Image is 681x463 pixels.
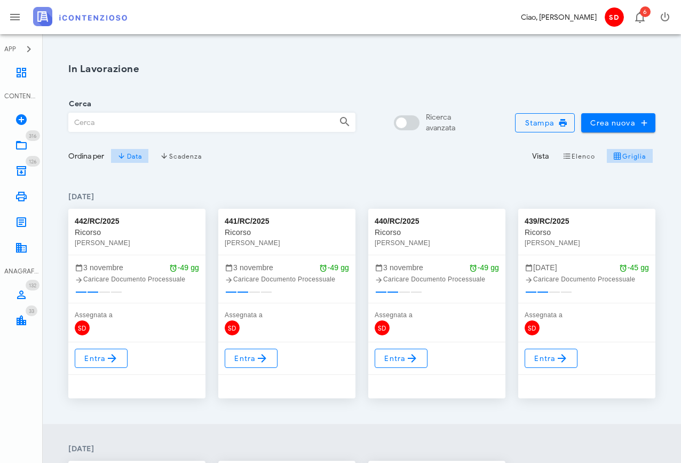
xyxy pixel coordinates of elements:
span: Elenco [563,152,596,160]
span: Entra [384,352,418,365]
button: Data [110,148,149,163]
label: Cerca [66,99,91,109]
div: 3 novembre [225,262,349,273]
div: Caricare Documento Processuale [225,274,349,285]
button: Scadenza [153,148,209,163]
div: Caricare Documento Processuale [375,274,499,285]
div: Ciao, [PERSON_NAME] [521,12,597,23]
div: 441/RC/2025 [225,215,270,227]
div: 440/RC/2025 [375,215,419,227]
div: Vista [532,151,549,162]
div: Caricare Documento Processuale [525,274,649,285]
span: Entra [534,352,568,365]
div: [DATE] [525,262,649,273]
span: SD [375,320,390,335]
div: 442/RC/2025 [75,215,120,227]
span: Griglia [613,152,646,160]
div: Assegnata a [525,310,649,320]
div: Ricorso [525,227,649,238]
a: Entra [525,349,577,368]
span: SD [75,320,90,335]
button: Griglia [607,148,653,163]
div: Ricorso [75,227,199,238]
div: [PERSON_NAME] [375,238,499,248]
a: Entra [75,349,128,368]
a: Entra [375,349,427,368]
span: Entra [84,352,118,365]
h4: [DATE] [68,443,655,454]
div: Ricerca avanzata [426,112,455,134]
span: SD [605,7,624,27]
div: Assegnata a [225,310,349,320]
span: 126 [29,158,37,165]
span: Distintivo [26,305,37,316]
div: Assegnata a [75,310,199,320]
span: Distintivo [640,6,651,17]
span: SD [525,320,540,335]
div: [PERSON_NAME] [225,238,349,248]
span: Crea nuova [590,118,647,128]
h1: In Lavorazione [68,62,655,76]
button: Elenco [555,148,602,163]
div: ANAGRAFICA [4,266,38,276]
button: Distintivo [627,4,652,30]
button: Stampa [515,113,575,132]
div: Caricare Documento Processuale [75,274,199,285]
div: [PERSON_NAME] [525,238,649,248]
span: Data [117,152,141,160]
img: logo-text-2x.png [33,7,127,26]
a: Entra [225,349,278,368]
div: Ordina per [68,151,104,162]
span: Scadenza [160,152,202,160]
div: Assegnata a [375,310,499,320]
input: Cerca [69,113,330,131]
div: 3 novembre [75,262,199,273]
div: -49 gg [469,262,499,273]
div: -45 gg [619,262,649,273]
button: Crea nuova [581,113,655,132]
div: CONTENZIOSO [4,91,38,101]
span: 33 [29,308,34,315]
span: Distintivo [26,156,40,167]
div: -49 gg [169,262,199,273]
button: SD [601,4,627,30]
span: Distintivo [26,280,39,291]
div: [PERSON_NAME] [75,238,199,248]
span: SD [225,320,240,335]
div: -49 gg [319,262,349,273]
div: 3 novembre [375,262,499,273]
span: 316 [29,132,37,139]
span: Stampa [524,118,566,128]
span: Distintivo [26,130,40,141]
div: 439/RC/2025 [525,215,569,227]
div: Ricorso [225,227,349,238]
div: Ricorso [375,227,499,238]
h4: [DATE] [68,191,655,202]
span: 132 [29,282,36,289]
span: Entra [234,352,268,365]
